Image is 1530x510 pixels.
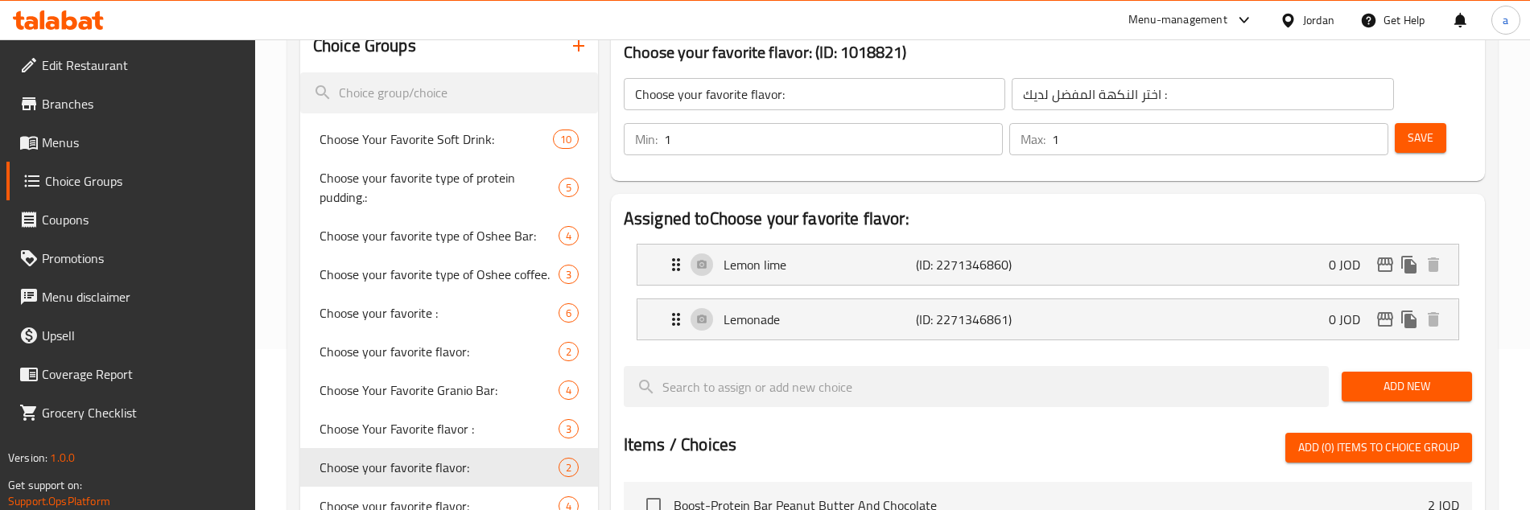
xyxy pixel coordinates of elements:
[553,130,579,149] div: Choices
[1355,376,1459,397] span: Add New
[6,316,255,355] a: Upsell
[320,380,559,400] span: Choose Your Favorite Granio Bar:
[42,326,242,345] span: Upsell
[45,171,242,191] span: Choice Groups
[559,380,579,400] div: Choices
[624,237,1472,292] li: Expand
[559,265,579,284] div: Choices
[300,409,598,448] div: Choose Your Favorite flavor :3
[6,123,255,162] a: Menus
[42,56,242,75] span: Edit Restaurant
[6,200,255,239] a: Coupons
[300,120,598,158] div: Choose Your Favorite Soft Drink:10
[724,310,916,329] p: Lemonade
[559,383,578,398] span: 4
[624,366,1329,407] input: search
[320,265,559,284] span: Choose your favorite type of Oshee coffee.
[1373,307,1397,331] button: edit
[1503,11,1508,29] span: a
[559,228,578,244] span: 4
[916,255,1044,274] p: (ID: 2271346860)
[8,447,47,468] span: Version:
[42,364,242,384] span: Coverage Report
[42,210,242,229] span: Coupons
[6,355,255,393] a: Coverage Report
[300,448,598,487] div: Choose your favorite flavor:2
[6,278,255,316] a: Menu disclaimer
[1285,433,1472,463] button: Add (0) items to choice group
[1408,128,1433,148] span: Save
[6,239,255,278] a: Promotions
[559,303,579,323] div: Choices
[6,46,255,84] a: Edit Restaurant
[559,306,578,321] span: 6
[559,226,579,245] div: Choices
[624,39,1472,65] h3: Choose your favorite flavor: (ID: 1018821)
[1373,253,1397,277] button: edit
[300,72,598,113] input: search
[8,475,82,496] span: Get support on:
[559,460,578,475] span: 2
[1021,130,1045,149] p: Max:
[320,168,559,207] span: Choose your favorite type of protein pudding.:
[1128,10,1227,30] div: Menu-management
[300,255,598,294] div: Choose your favorite type of Oshee coffee.3
[320,458,559,477] span: Choose your favorite flavor:
[637,299,1458,339] div: Expand
[559,178,579,197] div: Choices
[1421,307,1445,331] button: delete
[624,207,1472,231] h2: Assigned to Choose your favorite flavor:
[42,249,242,268] span: Promotions
[635,130,658,149] p: Min:
[1329,255,1373,274] p: 0 JOD
[300,158,598,216] div: Choose your favorite type of protein pudding.:5
[1397,253,1421,277] button: duplicate
[50,447,75,468] span: 1.0.0
[1303,11,1334,29] div: Jordan
[1397,307,1421,331] button: duplicate
[559,344,578,360] span: 2
[300,294,598,332] div: Choose your favorite :6
[624,292,1472,347] li: Expand
[1421,253,1445,277] button: delete
[300,371,598,409] div: Choose Your Favorite Granio Bar:4
[42,94,242,113] span: Branches
[559,422,578,437] span: 3
[300,216,598,255] div: Choose your favorite type of Oshee Bar:4
[637,245,1458,285] div: Expand
[1298,438,1459,458] span: Add (0) items to choice group
[320,419,559,438] span: Choose Your Favorite flavor :
[724,255,916,274] p: Lemon lime
[313,34,416,58] h2: Choice Groups
[1329,310,1373,329] p: 0 JOD
[6,393,255,432] a: Grocery Checklist
[559,180,578,195] span: 5
[320,130,553,149] span: Choose Your Favorite Soft Drink:
[624,433,736,457] h2: Items / Choices
[42,403,242,422] span: Grocery Checklist
[916,310,1044,329] p: (ID: 2271346861)
[554,132,578,147] span: 10
[1342,372,1472,401] button: Add New
[559,267,578,282] span: 3
[559,458,579,477] div: Choices
[559,342,579,361] div: Choices
[1395,123,1446,153] button: Save
[320,303,559,323] span: Choose your favorite :
[42,287,242,306] span: Menu disclaimer
[42,133,242,152] span: Menus
[320,342,559,361] span: Choose your favorite flavor:
[320,226,559,245] span: Choose your favorite type of Oshee Bar:
[6,162,255,200] a: Choice Groups
[300,332,598,371] div: Choose your favorite flavor:2
[6,84,255,123] a: Branches
[559,419,579,438] div: Choices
